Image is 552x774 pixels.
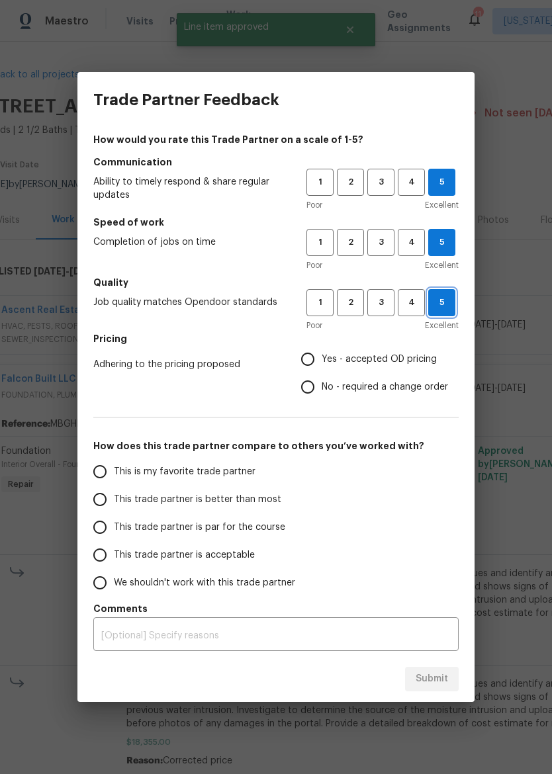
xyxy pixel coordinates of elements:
span: We shouldn't work with this trade partner [114,576,295,590]
h3: Trade Partner Feedback [93,91,279,109]
span: Completion of jobs on time [93,236,285,249]
button: 2 [337,169,364,196]
span: 4 [399,295,424,310]
span: 5 [429,235,455,250]
span: Poor [306,198,322,212]
span: Excellent [425,259,459,272]
span: 5 [429,175,455,190]
span: Excellent [425,319,459,332]
span: Excellent [425,198,459,212]
button: 5 [428,169,455,196]
span: This trade partner is acceptable [114,548,255,562]
button: 1 [306,229,334,256]
button: 3 [367,289,394,316]
span: 2 [338,175,363,190]
span: Ability to timely respond & share regular updates [93,175,285,202]
span: Poor [306,319,322,332]
button: 5 [428,289,455,316]
div: Pricing [301,345,459,401]
button: 5 [428,229,455,256]
button: 1 [306,169,334,196]
span: Adhering to the pricing proposed [93,358,280,371]
span: 2 [338,295,363,310]
button: 4 [398,289,425,316]
span: This is my favorite trade partner [114,465,255,479]
div: How does this trade partner compare to others you’ve worked with? [93,458,459,597]
button: 3 [367,229,394,256]
button: 2 [337,229,364,256]
span: 2 [338,235,363,250]
span: Job quality matches Opendoor standards [93,296,285,309]
span: 3 [369,295,393,310]
span: Yes - accepted OD pricing [322,353,437,366]
span: 4 [399,235,424,250]
h5: How does this trade partner compare to others you’ve worked with? [93,439,459,452]
span: 3 [369,235,393,250]
h5: Pricing [93,332,459,345]
span: 1 [308,295,332,310]
span: No - required a change order [322,380,448,394]
span: 5 [429,295,455,310]
h5: Speed of work [93,216,459,229]
button: 1 [306,289,334,316]
span: 1 [308,235,332,250]
span: 1 [308,175,332,190]
button: 4 [398,229,425,256]
button: 3 [367,169,394,196]
span: 3 [369,175,393,190]
h5: Communication [93,155,459,169]
button: 4 [398,169,425,196]
h5: Quality [93,276,459,289]
button: 2 [337,289,364,316]
span: 4 [399,175,424,190]
span: This trade partner is par for the course [114,521,285,535]
h5: Comments [93,602,459,615]
span: This trade partner is better than most [114,493,281,507]
span: Poor [306,259,322,272]
h4: How would you rate this Trade Partner on a scale of 1-5? [93,133,459,146]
